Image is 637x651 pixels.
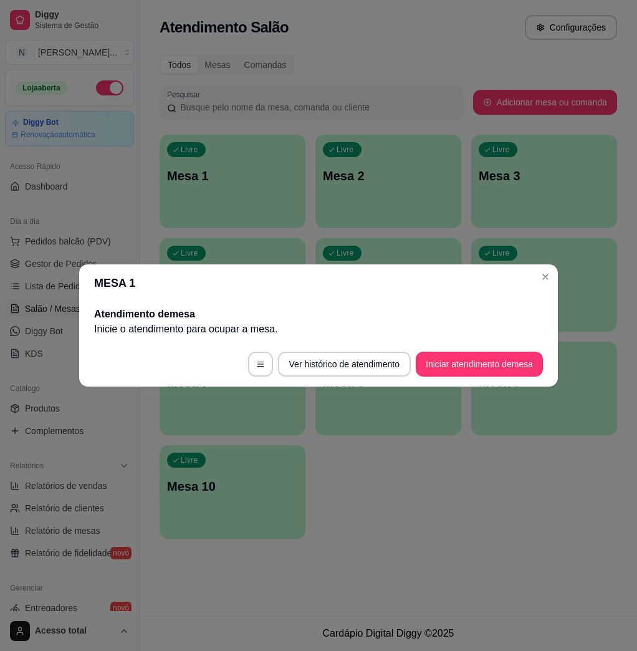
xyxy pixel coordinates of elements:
[79,264,558,302] header: MESA 1
[278,352,411,377] button: Ver histórico de atendimento
[535,267,555,287] button: Close
[416,352,543,377] button: Iniciar atendimento demesa
[94,322,543,337] p: Inicie o atendimento para ocupar a mesa .
[94,307,543,322] h2: Atendimento de mesa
